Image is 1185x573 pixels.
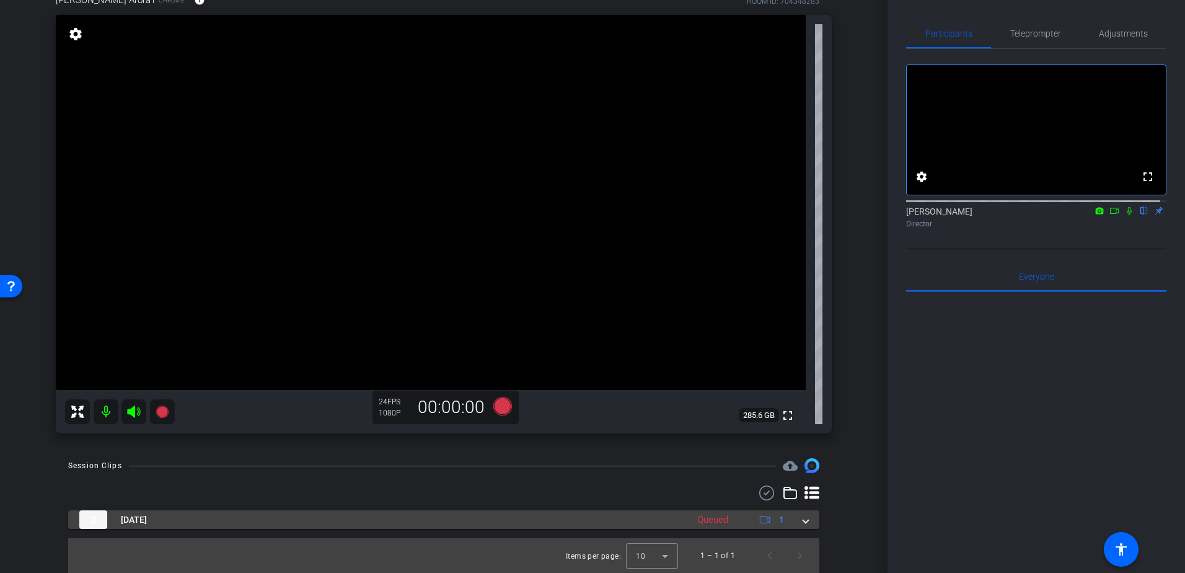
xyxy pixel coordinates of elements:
div: Items per page: [566,550,621,562]
img: Session clips [804,458,819,473]
div: Session Clips [68,460,122,472]
mat-icon: settings [914,169,929,184]
span: 1 [779,513,784,526]
span: Destinations for your clips [783,458,798,473]
div: [PERSON_NAME] [906,205,1166,229]
span: Adjustments [1099,29,1148,38]
span: Participants [925,29,972,38]
span: Teleprompter [1010,29,1061,38]
mat-icon: cloud_upload [783,458,798,473]
span: 285.6 GB [739,408,779,423]
mat-icon: fullscreen [780,408,795,423]
div: 1 – 1 of 1 [700,549,735,562]
div: Director [906,218,1166,229]
mat-icon: flip [1137,205,1152,216]
span: FPS [387,398,400,406]
span: [DATE] [121,513,147,526]
div: 00:00:00 [410,397,493,418]
button: Previous page [755,541,785,571]
span: Everyone [1019,272,1054,281]
mat-icon: accessibility [1114,542,1129,557]
mat-expansion-panel-header: thumb-nail[DATE]Queued1 [68,510,819,529]
mat-icon: settings [67,27,84,42]
div: 24 [379,397,410,407]
button: Next page [785,541,814,571]
mat-icon: fullscreen [1140,169,1155,184]
img: thumb-nail [79,510,107,529]
div: 1080P [379,408,410,418]
div: Queued [691,513,734,527]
